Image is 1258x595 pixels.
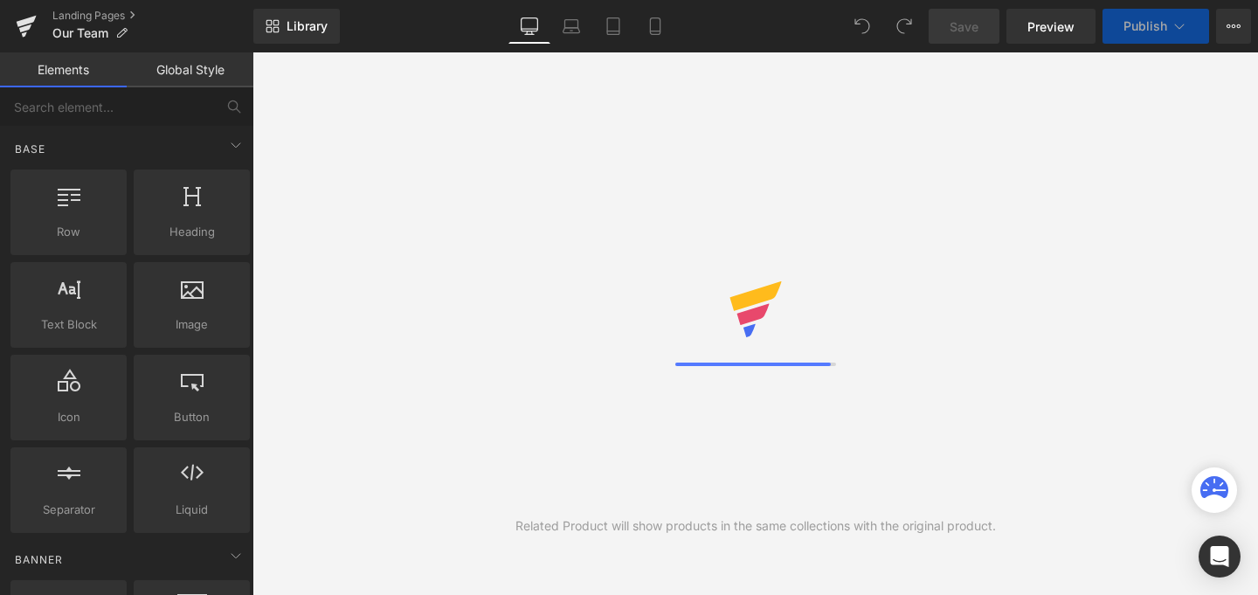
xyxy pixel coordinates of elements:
[139,223,245,241] span: Heading
[1123,19,1167,33] span: Publish
[1199,536,1241,578] div: Open Intercom Messenger
[139,501,245,519] span: Liquid
[515,516,996,536] div: Related Product will show products in the same collections with the original product.
[13,141,47,157] span: Base
[287,18,328,34] span: Library
[1102,9,1209,44] button: Publish
[550,9,592,44] a: Laptop
[16,315,121,334] span: Text Block
[1216,9,1251,44] button: More
[1006,9,1096,44] a: Preview
[127,52,253,87] a: Global Style
[1027,17,1075,36] span: Preview
[592,9,634,44] a: Tablet
[16,223,121,241] span: Row
[139,408,245,426] span: Button
[13,551,65,568] span: Banner
[16,501,121,519] span: Separator
[52,9,253,23] a: Landing Pages
[845,9,880,44] button: Undo
[253,9,340,44] a: New Library
[16,408,121,426] span: Icon
[139,315,245,334] span: Image
[634,9,676,44] a: Mobile
[887,9,922,44] button: Redo
[52,26,108,40] span: Our Team
[950,17,978,36] span: Save
[508,9,550,44] a: Desktop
